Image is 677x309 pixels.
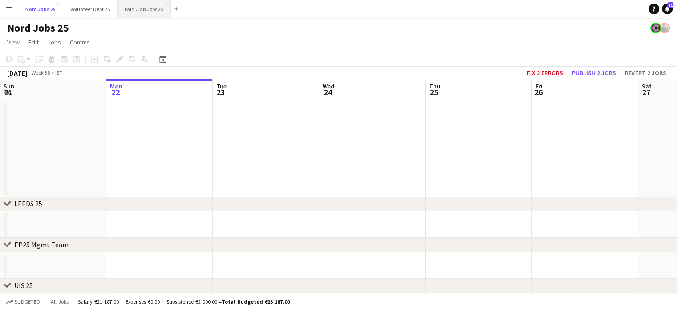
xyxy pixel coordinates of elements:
[55,69,62,76] div: IST
[650,23,661,33] app-user-avatar: Staffing Department
[642,82,652,90] span: Sat
[4,82,14,90] span: Sun
[667,2,673,8] span: 11
[63,0,118,18] button: Volunteer Dept 25
[28,38,39,46] span: Edit
[7,38,20,46] span: View
[14,299,40,305] span: Budgeted
[2,87,14,97] span: 21
[14,240,69,249] div: EP25 Mgmt Team
[323,82,334,90] span: Wed
[25,36,42,48] a: Edit
[70,38,90,46] span: Comms
[14,281,33,290] div: UIS 25
[7,68,28,77] div: [DATE]
[641,87,652,97] span: 27
[4,297,41,307] button: Budgeted
[534,87,543,97] span: 26
[659,23,670,33] app-user-avatar: Stevie Taylor
[14,199,42,208] div: LEEDS 25
[568,67,620,79] button: Publish 2 jobs
[523,67,567,79] button: Fix 2 errors
[110,82,122,90] span: Mon
[7,21,69,35] h1: Nord Jobs 25
[222,298,290,305] span: Total Budgeted €23 187.00
[621,67,670,79] button: Revert 2 jobs
[216,82,227,90] span: Tue
[429,82,440,90] span: Thu
[428,87,440,97] span: 25
[535,82,543,90] span: Fri
[109,87,122,97] span: 22
[78,298,290,305] div: Salary €21 187.00 + Expenses €0.00 + Subsistence €2 000.00 =
[66,36,93,48] a: Comms
[44,36,65,48] a: Jobs
[662,4,673,14] a: 11
[49,298,70,305] span: All jobs
[29,69,52,76] span: Week 38
[4,36,23,48] a: View
[118,0,171,18] button: Paid Clan Jobs 25
[18,0,63,18] button: Nord Jobs 25
[48,38,61,46] span: Jobs
[321,87,334,97] span: 24
[215,87,227,97] span: 23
